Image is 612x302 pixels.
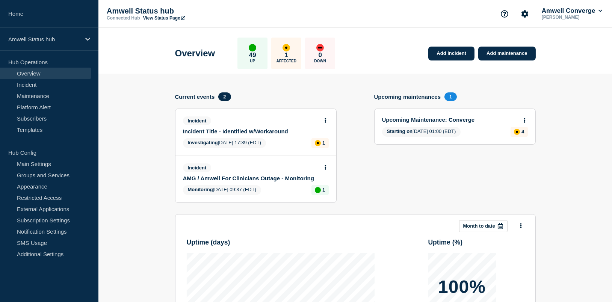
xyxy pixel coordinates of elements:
[183,163,212,172] span: Incident
[497,6,512,22] button: Support
[316,44,324,51] div: down
[183,138,266,148] span: [DATE] 17:39 (EDT)
[463,223,495,229] p: Month to date
[283,44,290,51] div: affected
[8,36,80,42] p: Amwell Status hub
[183,128,319,134] a: Incident Title - Identified w/Workaround
[107,15,140,21] p: Connected Hub
[187,239,230,246] h3: Uptime ( days )
[183,116,212,125] span: Incident
[521,129,524,134] p: 4
[540,15,604,20] p: [PERSON_NAME]
[382,127,461,137] span: [DATE] 01:00 (EDT)
[183,185,261,195] span: [DATE] 09:37 (EDT)
[285,51,288,59] p: 1
[107,7,257,15] p: Amwell Status hub
[514,129,520,135] div: affected
[438,278,486,296] p: 100%
[249,51,256,59] p: 49
[322,187,325,193] p: 1
[277,59,296,63] p: Affected
[459,220,508,232] button: Month to date
[387,128,413,134] span: Starting on
[322,140,325,146] p: 1
[143,15,185,21] a: View Status Page
[315,140,321,146] div: affected
[249,44,256,51] div: up
[250,59,255,63] p: Up
[540,7,604,15] button: Amwell Converge
[428,47,474,60] a: Add incident
[175,94,215,100] h4: Current events
[218,92,231,101] span: 2
[444,92,457,101] span: 1
[175,48,215,59] h1: Overview
[517,6,533,22] button: Account settings
[382,116,518,123] a: Upcoming Maintenance: Converge
[374,94,441,100] h4: Upcoming maintenances
[478,47,535,60] a: Add maintenance
[319,51,322,59] p: 0
[315,187,321,193] div: up
[183,175,319,181] a: AMG / Amwell For Clinicians Outage - Monitoring
[188,187,213,192] span: Monitoring
[428,239,463,246] h3: Uptime ( % )
[188,140,218,145] span: Investigating
[314,59,326,63] p: Down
